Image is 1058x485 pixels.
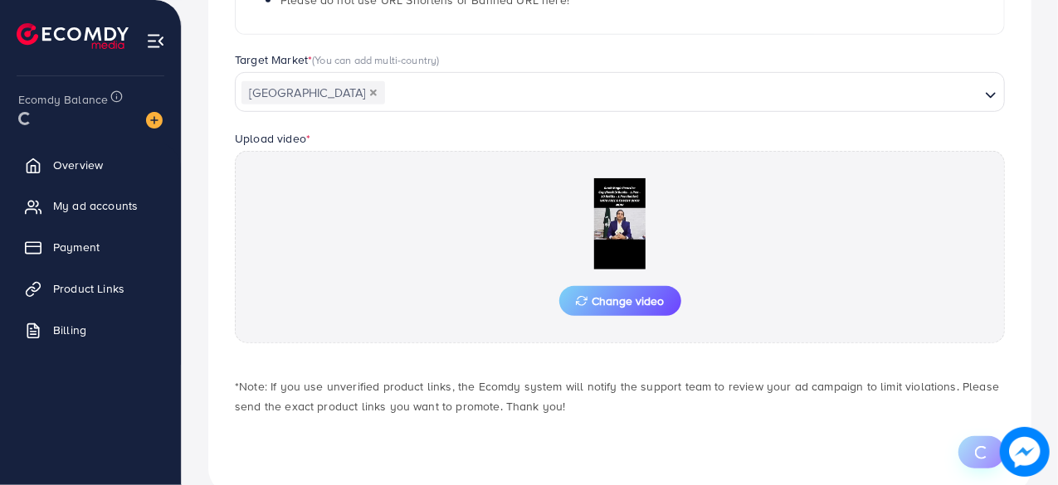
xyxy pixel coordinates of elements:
[576,295,665,307] span: Change video
[235,376,1005,416] p: *Note: If you use unverified product links, the Ecomdy system will notify the support team to rev...
[12,148,168,182] a: Overview
[235,72,1005,112] div: Search for option
[12,313,168,347] a: Billing
[369,89,378,97] button: Deselect Pakistan
[53,280,124,297] span: Product Links
[1000,427,1050,477] img: image
[312,52,439,67] span: (You can add multi-country)
[53,197,138,214] span: My ad accounts
[12,272,168,305] a: Product Links
[53,239,100,255] span: Payment
[559,286,681,316] button: Change video
[235,51,440,68] label: Target Market
[241,81,385,104] span: [GEOGRAPHIC_DATA]
[387,80,978,106] input: Search for option
[12,189,168,222] a: My ad accounts
[146,112,163,129] img: image
[17,23,129,49] img: logo
[53,322,86,338] span: Billing
[146,32,165,51] img: menu
[537,178,703,269] img: Preview Image
[53,157,103,173] span: Overview
[235,130,310,147] label: Upload video
[12,230,168,264] a: Payment
[18,91,108,108] span: Ecomdy Balance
